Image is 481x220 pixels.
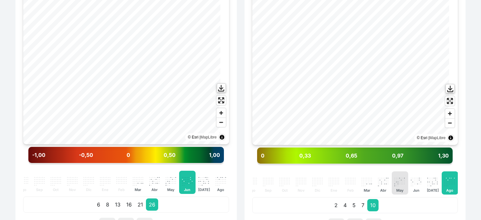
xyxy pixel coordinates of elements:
[42,174,43,176] p: .
[218,133,226,141] summary: Toggle attribution
[429,136,446,140] a: MapLibre
[289,173,291,175] p: .
[136,172,137,174] p: .
[88,172,90,174] p: .
[435,173,437,175] p: .
[101,174,103,176] p: .
[444,173,446,175] p: .
[182,174,183,176] p: .
[445,109,455,118] button: Zoom in
[183,172,185,174] p: .
[216,96,226,105] button: Enter fullscreen
[203,172,205,174] p: .
[172,174,173,176] p: .
[55,172,57,174] p: .
[297,173,299,175] p: .
[150,172,152,174] p: .
[109,172,111,174] p: .
[191,174,193,176] p: .
[333,173,335,175] p: .
[209,151,220,159] p: 1,00
[140,172,142,174] p: .
[200,174,201,176] p: .
[165,172,167,174] p: .
[122,174,124,176] p: .
[52,174,53,176] p: .
[271,173,273,175] p: .
[24,174,25,176] p: .
[187,172,188,174] p: .
[205,174,206,176] p: .
[167,172,168,174] p: .
[86,174,88,176] p: .
[263,173,265,175] p: .
[136,174,137,176] p: .
[201,174,203,176] p: .
[345,173,347,175] p: .
[388,173,389,175] p: .
[150,174,152,176] p: .
[322,173,323,175] p: .
[398,173,399,175] p: .
[124,174,126,176] p: .
[101,172,103,174] p: .
[449,173,451,175] p: .
[118,174,119,176] p: .
[121,174,122,176] p: .
[447,134,455,142] summary: Toggle attribution
[447,173,449,175] p: .
[215,172,217,174] p: .
[58,172,60,174] p: .
[366,173,368,175] p: .
[261,152,265,159] p: 0
[139,172,140,174] p: .
[175,174,177,176] p: .
[220,174,222,176] p: .
[429,173,430,175] p: .
[109,174,111,176] p: .
[299,173,301,175] p: .
[396,173,398,175] p: .
[37,174,39,176] p: .
[57,174,58,176] p: .
[351,173,353,175] p: .
[106,172,108,174] p: .
[251,173,253,175] p: .
[416,173,417,175] p: .
[384,173,386,175] p: .
[283,173,284,175] p: .
[90,172,91,174] p: .
[173,174,175,176] p: .
[218,174,220,176] p: .
[365,173,366,175] p: .
[79,151,93,159] p: -0,50
[27,172,29,174] p: .
[187,174,188,176] p: .
[154,174,155,176] p: .
[216,108,226,118] button: Zoom in
[182,172,183,174] p: .
[265,173,266,175] p: .
[427,173,429,175] p: .
[108,174,109,176] p: .
[446,173,447,175] p: .
[67,174,68,176] p: .
[67,172,68,174] p: .
[335,173,337,175] p: .
[137,172,139,174] p: .
[175,172,177,174] p: .
[27,174,29,176] p: .
[93,174,94,176] p: .
[42,172,43,174] p: .
[83,174,85,176] p: .
[434,173,435,175] p: .
[127,151,130,159] p: 0
[139,174,140,176] p: .
[188,172,190,174] p: .
[203,174,205,176] p: .
[43,174,45,176] p: .
[198,172,200,174] p: .
[304,173,305,175] p: .
[380,173,381,175] p: .
[73,172,75,174] p: .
